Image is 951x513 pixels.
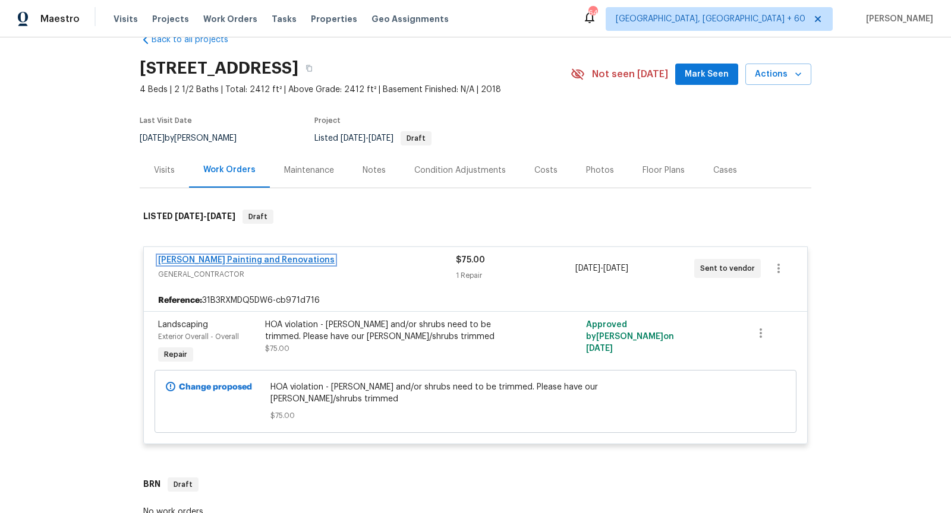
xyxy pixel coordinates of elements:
[456,256,485,264] span: $75.00
[616,13,805,25] span: [GEOGRAPHIC_DATA], [GEOGRAPHIC_DATA] + 60
[179,383,252,391] b: Change proposed
[158,294,202,306] b: Reference:
[675,64,738,85] button: Mark Seen
[456,270,575,281] div: 1 Repair
[643,164,685,176] div: Floor Plans
[341,134,366,142] span: [DATE]
[341,134,393,142] span: -
[603,264,628,273] span: [DATE]
[114,13,138,25] span: Visits
[265,319,525,343] div: HOA violation - [PERSON_NAME] and/or shrubs need to be trimmed. Please have our [PERSON_NAME]/shr...
[685,67,729,82] span: Mark Seen
[369,134,393,142] span: [DATE]
[175,212,203,220] span: [DATE]
[314,134,432,142] span: Listed
[314,117,341,124] span: Project
[588,7,597,19] div: 640
[143,210,235,224] h6: LISTED
[371,13,449,25] span: Geo Assignments
[363,164,386,176] div: Notes
[713,164,737,176] div: Cases
[534,164,558,176] div: Costs
[158,256,335,264] a: [PERSON_NAME] Painting and Renovations
[586,321,674,353] span: Approved by [PERSON_NAME] on
[755,67,802,82] span: Actions
[159,349,192,360] span: Repair
[272,15,297,23] span: Tasks
[140,62,298,74] h2: [STREET_ADDRESS]
[140,198,811,236] div: LISTED [DATE]-[DATE]Draft
[207,212,235,220] span: [DATE]
[586,344,613,353] span: [DATE]
[158,321,208,329] span: Landscaping
[592,68,668,80] span: Not seen [DATE]
[244,211,272,223] span: Draft
[140,84,571,96] span: 4 Beds | 2 1/2 Baths | Total: 2412 ft² | Above Grade: 2412 ft² | Basement Finished: N/A | 2018
[140,117,192,124] span: Last Visit Date
[140,131,251,145] div: by [PERSON_NAME]
[575,262,628,274] span: -
[158,333,239,340] span: Exterior Overall - Overall
[284,164,334,176] div: Maintenance
[140,134,165,142] span: [DATE]
[203,164,256,176] div: Work Orders
[745,64,811,85] button: Actions
[270,410,681,422] span: $75.00
[40,13,80,25] span: Maestro
[414,164,506,176] div: Condition Adjustments
[700,262,760,274] span: Sent to vendor
[144,290,807,311] div: 31B3RXMDQ5DW6-cb971d716
[143,477,160,492] h6: BRN
[265,345,289,352] span: $75.00
[158,268,456,280] span: GENERAL_CONTRACTOR
[586,164,614,176] div: Photos
[402,135,430,142] span: Draft
[152,13,189,25] span: Projects
[861,13,933,25] span: [PERSON_NAME]
[203,13,257,25] span: Work Orders
[140,465,811,503] div: BRN Draft
[154,164,175,176] div: Visits
[311,13,357,25] span: Properties
[298,58,320,79] button: Copy Address
[270,381,681,405] span: HOA violation - [PERSON_NAME] and/or shrubs need to be trimmed. Please have our [PERSON_NAME]/shr...
[575,264,600,273] span: [DATE]
[169,479,197,490] span: Draft
[140,34,254,46] a: Back to all projects
[175,212,235,220] span: -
